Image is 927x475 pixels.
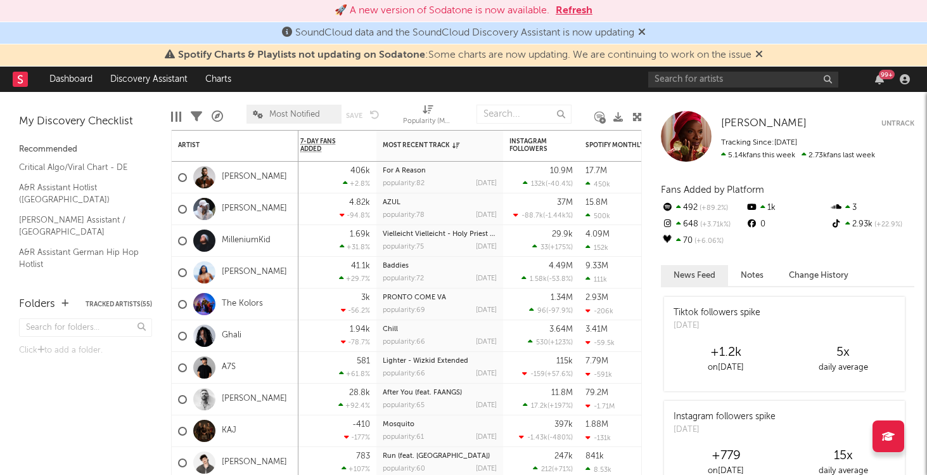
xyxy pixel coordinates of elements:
[585,357,608,365] div: 7.79M
[86,301,152,308] button: Tracked Artists(55)
[549,276,571,283] span: -53.8 %
[178,141,273,149] div: Artist
[549,403,571,410] span: +197 %
[269,110,320,119] span: Most Notified
[548,308,571,315] span: -97.9 %
[335,3,549,18] div: 🚀 A new version of Sodatone is now available.
[349,389,370,397] div: 28.8k
[830,200,914,216] div: 3
[338,401,370,410] div: +92.4 %
[352,420,370,429] div: -410
[585,294,608,302] div: 2.93M
[383,275,424,282] div: popularity: 72
[533,465,573,473] div: ( )
[476,244,497,251] div: [DATE]
[19,318,152,337] input: Search for folders...
[549,434,571,441] span: -480 %
[547,371,571,378] span: +57.6 %
[674,410,776,424] div: Instagram followers spike
[585,275,607,283] div: 111k
[19,181,139,207] a: A&R Assistant Hotlist ([GEOGRAPHIC_DATA])
[557,198,573,207] div: 37M
[585,434,611,442] div: -131k
[343,179,370,188] div: +2.8 %
[674,320,760,332] div: [DATE]
[721,118,807,129] span: [PERSON_NAME]
[513,211,573,219] div: ( )
[721,152,875,159] span: 2.73k fans last week
[721,152,795,159] span: 5.14k fans this week
[585,307,613,315] div: -206k
[784,345,902,360] div: 5 x
[383,263,409,270] a: Baddies
[537,308,546,315] span: 96
[350,230,370,238] div: 1.69k
[585,389,608,397] div: 79.2M
[383,231,542,238] a: Vielleicht Vielleicht - Holy Priest & elMefti Remix
[403,114,454,129] div: Popularity (Most Recent Track)
[585,262,608,270] div: 9.33M
[383,465,425,472] div: popularity: 60
[19,160,139,174] a: Critical Algo/Viral Chart - DE
[476,275,497,282] div: [DATE]
[383,199,497,206] div: AZUL
[191,98,202,135] div: Filters
[350,325,370,334] div: 1.94k
[212,98,223,135] div: A&R Pipeline
[554,466,571,473] span: +71 %
[541,466,552,473] span: 212
[383,453,497,460] div: Run (feat. Ragdoll)
[523,401,573,410] div: ( )
[648,72,838,88] input: Search for artists
[661,200,745,216] div: 492
[222,457,287,468] a: [PERSON_NAME]
[784,360,902,375] div: daily average
[585,370,612,379] div: -591k
[721,117,807,130] a: [PERSON_NAME]
[383,421,497,428] div: Mosquito
[476,307,497,314] div: [DATE]
[875,74,884,84] button: 99+
[476,434,497,441] div: [DATE]
[383,244,424,251] div: popularity: 75
[549,262,573,270] div: 4.49M
[721,139,797,146] span: Tracking Since: [DATE]
[661,265,728,286] button: News Feed
[585,402,615,410] div: -1.71M
[350,167,370,175] div: 406k
[556,3,592,18] button: Refresh
[519,433,573,441] div: ( )
[667,360,784,375] div: on [DATE]
[585,339,615,347] div: -59.5k
[529,306,573,315] div: ( )
[531,181,546,188] span: 132k
[674,306,760,320] div: Tiktok followers spike
[522,370,573,378] div: ( )
[585,167,607,175] div: 17.7M
[667,345,784,360] div: +1.2k
[383,263,497,270] div: Baddies
[528,338,573,346] div: ( )
[19,114,152,129] div: My Discovery Checklist
[509,138,554,153] div: Instagram Followers
[585,325,608,334] div: 3.41M
[536,339,548,346] span: 530
[540,244,548,251] span: 33
[383,326,398,333] a: Chill
[556,357,573,365] div: 115k
[745,200,829,216] div: 1k
[585,141,681,149] div: Spotify Monthly Listeners
[550,167,573,175] div: 10.9M
[19,142,152,157] div: Recommended
[674,424,776,436] div: [DATE]
[550,244,571,251] span: +175 %
[383,141,478,149] div: Most Recent Track
[521,275,573,283] div: ( )
[728,265,776,286] button: Notes
[222,235,271,246] a: MilleniumKid
[196,67,240,92] a: Charts
[547,181,571,188] span: -40.4 %
[383,180,425,187] div: popularity: 82
[698,221,731,228] span: +3.71k %
[476,212,497,219] div: [DATE]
